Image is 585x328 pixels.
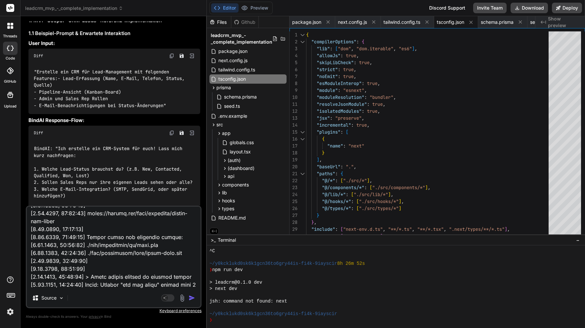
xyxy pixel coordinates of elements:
[290,38,297,45] div: 2
[340,53,343,59] span: :
[222,205,234,212] span: types
[367,80,378,86] span: true
[311,226,335,232] span: "include"
[444,226,446,232] span: ,
[209,261,337,267] span: ~/y0kcklukd0sk6k1gcn36to6gry44is-fi4k-9iayscir
[290,191,297,198] div: 24
[209,311,337,317] span: ~/y0kcklukd0sk6k1gcn36to6gry44is-fi4k-9iayscir
[209,298,287,305] span: jsh: command not found: next
[178,294,186,302] img: attachment
[481,19,514,25] span: schema.prisma
[28,30,200,37] h3: 1.1 Beispiel-Prompt & Erwartete Interaktion
[298,170,307,177] div: Click to collapse the range.
[437,19,464,25] span: tsconfig.json
[290,45,297,52] div: 3
[378,108,380,114] span: ,
[391,191,393,197] span: ,
[317,129,340,135] span: "plugins"
[169,130,174,136] img: copy
[290,122,297,129] div: 14
[218,237,236,243] span: Terminal
[399,198,401,204] span: ]
[356,39,359,45] span: :
[317,108,362,114] span: "isolatedModules"
[351,122,354,128] span: :
[216,84,231,91] span: prisma
[290,136,297,143] div: 16
[511,3,548,13] button: Download
[327,143,343,149] span: "name"
[298,31,307,38] div: Click to collapse the range.
[229,148,251,156] span: layout.tsx
[338,87,340,93] span: :
[383,101,385,107] span: ,
[335,171,338,177] span: :
[317,53,340,59] span: "allowJs"
[425,184,428,190] span: ]
[322,184,364,190] span: "@/components/*"
[351,198,354,204] span: :
[211,32,272,45] span: leadcrm_mvp_-_complete_implementation
[354,60,356,65] span: :
[4,79,16,84] label: GitHub
[290,149,297,156] div: 18
[370,60,372,65] span: ,
[311,219,314,225] span: }
[317,212,319,218] span: }
[218,214,247,222] span: README.md
[222,197,235,204] span: hooks
[340,164,343,170] span: :
[401,198,404,204] span: ,
[359,198,399,204] span: "./src/hooks/*"
[209,267,212,273] span: ❯
[388,191,391,197] span: ]
[34,96,108,102] span: - Admin und Sales Rep Rollen
[335,233,338,239] span: :
[59,295,64,301] img: Pick Models
[370,94,393,100] span: "bundler"
[311,39,356,45] span: "compilerOptions"
[351,46,354,52] span: ,
[3,33,17,39] label: threads
[393,94,396,100] span: ,
[393,46,396,52] span: ,
[356,198,359,204] span: [
[222,182,249,188] span: components
[317,66,338,72] span: "strict"
[356,122,367,128] span: true
[216,121,223,128] span: src
[343,87,364,93] span: "esnext"
[28,40,55,46] strong: User Input:
[317,73,338,79] span: "noEmit"
[354,66,356,72] span: ,
[383,226,385,232] span: ,
[317,87,338,93] span: "module"
[505,226,507,232] span: ]
[290,143,297,149] div: 17
[370,184,372,190] span: [
[26,308,202,313] p: Keyboard preferences
[290,212,297,219] div: 27
[34,130,43,136] span: Diff
[290,73,297,80] div: 7
[317,94,364,100] span: "moduleResolution"
[346,129,348,135] span: [
[338,19,367,25] span: next.config.js
[177,128,186,138] button: Save file
[228,173,234,180] span: api
[337,261,365,267] span: 8h 26m 52s
[340,171,343,177] span: {
[548,16,580,29] span: Show preview
[351,191,354,197] span: [
[228,157,241,164] span: (auth)
[362,39,364,45] span: {
[335,226,338,232] span: :
[292,19,321,25] span: package.json
[290,233,297,240] div: 30
[372,184,425,190] span: "./src/components/*"
[346,164,354,170] span: "."
[209,248,215,254] span: ^C
[367,178,370,184] span: ]
[34,75,187,88] span: - Lead-Erfassung (Name, E-Mail, Telefon, Status, Quelle)
[34,89,121,95] span: - Pipeline-Ansicht (Kanban-Board)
